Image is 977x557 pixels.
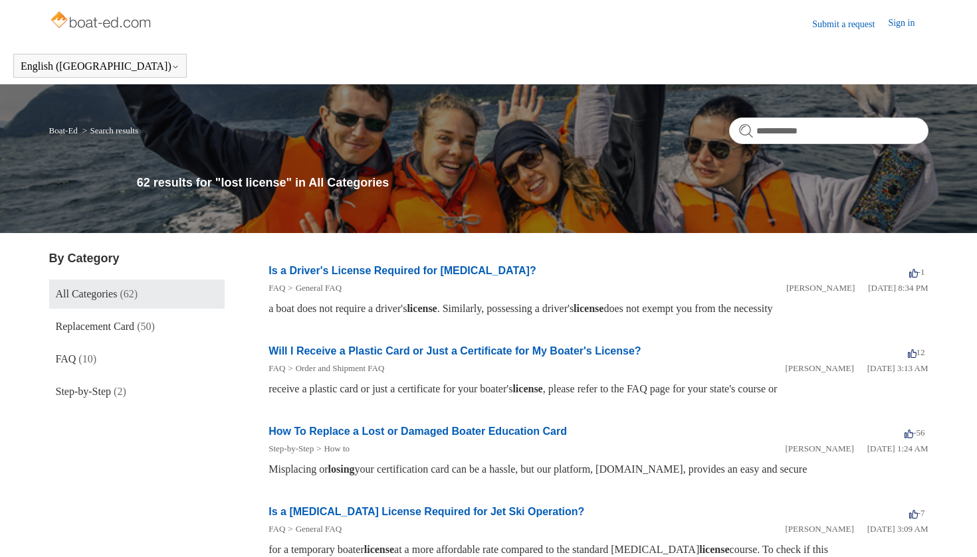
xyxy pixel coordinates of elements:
[909,267,925,277] span: -1
[324,443,350,453] a: How to
[137,321,155,332] span: (50)
[512,383,542,394] em: license
[49,8,155,35] img: Boat-Ed Help Center home page
[786,281,855,295] li: [PERSON_NAME]
[49,279,225,309] a: All Categories (62)
[137,174,928,192] h1: 62 results for "lost license" in All Categories
[908,347,925,357] span: 12
[56,288,118,299] span: All Categories
[296,524,342,534] a: General FAQ
[888,16,928,32] a: Sign in
[269,426,567,437] a: How To Replace a Lost or Damaged Boater Education Card
[269,443,314,453] a: Step-by-Step
[285,522,342,536] li: General FAQ
[932,513,967,547] div: Live chat
[868,283,928,293] time: 03/16/2022, 20:34
[909,508,925,518] span: -7
[21,60,179,72] button: English ([GEOGRAPHIC_DATA])
[785,362,853,375] li: [PERSON_NAME]
[49,250,225,268] h3: By Category
[867,363,928,373] time: 03/16/2022, 03:13
[812,17,888,31] a: Submit a request
[269,363,285,373] a: FAQ
[574,303,603,314] em: license
[269,524,285,534] a: FAQ
[56,353,76,364] span: FAQ
[785,442,853,455] li: [PERSON_NAME]
[269,362,285,375] li: FAQ
[314,442,350,455] li: How to
[328,463,355,475] em: losing
[78,353,96,364] span: (10)
[56,386,112,397] span: Step-by-Step
[785,522,853,536] li: [PERSON_NAME]
[296,363,385,373] a: Order and Shipment FAQ
[120,288,138,299] span: (62)
[49,377,225,406] a: Step-by-Step (2)
[905,428,924,438] span: -56
[269,301,928,317] div: a boat does not require a driver's . Similarly, possessing a driver's does not exempt you from th...
[269,265,536,276] a: Is a Driver's License Required for [MEDICAL_DATA]?
[269,381,928,397] div: receive a plastic card or just a certificate for your boater's , please refer to the FAQ page for...
[699,544,729,555] em: license
[49,345,225,374] a: FAQ (10)
[296,283,342,293] a: General FAQ
[364,544,394,555] em: license
[49,125,78,135] a: Boat-Ed
[114,386,126,397] span: (2)
[269,461,928,477] div: Misplacing or your certification card can be a hassle, but our platform, [DOMAIN_NAME], provides ...
[269,345,641,357] a: Will I Receive a Plastic Card or Just a Certificate for My Boater's License?
[49,312,225,341] a: Replacement Card (50)
[269,442,314,455] li: Step-by-Step
[269,281,285,295] li: FAQ
[269,283,285,293] a: FAQ
[49,125,80,135] li: Boat-Ed
[285,281,342,295] li: General FAQ
[56,321,135,332] span: Replacement Card
[80,125,138,135] li: Search results
[867,443,928,453] time: 03/11/2022, 01:24
[729,118,928,144] input: Search
[269,506,584,517] a: Is a [MEDICAL_DATA] License Required for Jet Ski Operation?
[867,524,928,534] time: 03/16/2022, 03:09
[407,303,437,314] em: license
[285,362,384,375] li: Order and Shipment FAQ
[269,522,285,536] li: FAQ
